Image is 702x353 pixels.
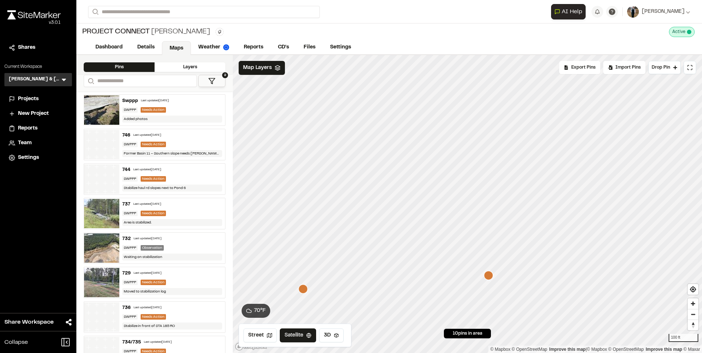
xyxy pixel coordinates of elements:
[646,347,682,352] a: Improve this map
[243,328,277,342] button: Street
[84,268,119,297] img: file
[191,40,236,54] a: Weather
[9,44,68,52] a: Shares
[484,271,493,280] div: Map marker
[683,347,700,352] a: Maxar
[141,314,166,320] div: Needs Action
[254,307,266,315] span: 70 ° F
[122,201,130,208] div: 737
[84,130,119,159] img: banner-white.png
[122,142,138,147] div: SWPPP
[122,116,222,123] div: Added photos
[551,4,586,19] button: Open AI Assistant
[122,270,131,277] div: 729
[9,154,68,162] a: Settings
[122,280,138,285] div: SWPPP
[122,150,222,157] div: Former Basin 11 – Southern slope needs [PERSON_NAME] and stabilization (ensure at grade)
[4,338,28,347] span: Collapse
[4,318,54,327] span: Share Workspace
[141,107,166,113] div: Needs Action
[122,107,138,113] div: SWPPP
[144,340,172,345] div: Last updated [DATE]
[280,328,316,342] button: Satellite
[9,95,68,103] a: Projects
[233,55,702,353] canvas: Map
[642,8,684,16] span: [PERSON_NAME]
[571,64,596,71] span: Export Pins
[216,28,224,36] button: Edit Tags
[133,168,161,172] div: Last updated [DATE]
[122,288,222,295] div: Moved to stabilization log
[122,305,131,311] div: 736
[122,314,138,320] div: SWPPP
[627,6,690,18] button: [PERSON_NAME]
[122,185,222,192] div: Stabilize haul rd slopes next to Pond 6
[296,40,323,54] a: Files
[652,64,670,71] span: Drop Pin
[9,124,68,132] a: Reports
[688,309,698,320] span: Zoom out
[141,99,169,103] div: Last updated [DATE]
[141,142,166,147] div: Needs Action
[7,10,61,19] img: rebrand.png
[122,176,138,182] div: SWPPP
[551,4,589,19] div: Open AI Assistant
[88,6,101,18] button: Search
[271,40,296,54] a: CD's
[222,72,228,78] span: 2
[235,342,267,351] a: Mapbox logo
[4,63,72,70] p: Current Workspace
[687,30,691,34] span: This project is active and counting against your active project count.
[669,27,695,37] div: This project is active and counting against your active project count.
[490,347,510,352] a: Mapbox
[223,44,229,50] img: precipai.png
[627,6,639,18] img: User
[122,323,222,330] div: Stabilize in front of STA 185 RO
[122,219,222,226] div: Area is stabilized.
[88,40,130,54] a: Dashboard
[549,347,586,352] a: Map feedback
[669,334,698,342] div: 100 ft
[18,154,39,162] span: Settings
[18,95,39,103] span: Projects
[615,64,641,71] span: Import Pins
[9,110,68,118] a: New Project
[603,61,645,74] div: Import Pins into your project
[122,339,141,346] div: 734/735
[141,211,166,216] div: Needs Action
[236,40,271,54] a: Reports
[18,139,32,147] span: Team
[84,302,119,332] img: banner-white.png
[562,7,582,16] span: AI Help
[243,64,272,72] span: Map Layers
[84,62,155,72] div: Pins
[130,40,162,54] a: Details
[134,306,162,310] div: Last updated [DATE]
[648,61,681,74] button: Drop Pin
[122,245,138,251] div: SWPPP
[134,237,162,241] div: Last updated [DATE]
[141,280,166,285] div: Needs Action
[122,211,138,216] div: SWPPP
[319,328,344,342] button: 3D
[323,40,358,54] a: Settings
[688,298,698,309] button: Zoom in
[82,26,210,37] div: [PERSON_NAME]
[453,330,482,337] span: 10 pins in area
[688,320,698,330] button: Reset bearing to north
[688,309,698,320] button: Zoom out
[134,271,162,276] div: Last updated [DATE]
[141,176,166,182] div: Needs Action
[559,61,600,74] div: No pins available to export
[162,41,191,55] a: Maps
[587,347,607,352] a: Mapbox
[688,284,698,295] button: Find my location
[122,236,131,242] div: 732
[84,164,119,194] img: banner-white.png
[122,254,222,261] div: Waiting on stabilization
[18,124,37,132] span: Reports
[298,284,308,294] div: Map marker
